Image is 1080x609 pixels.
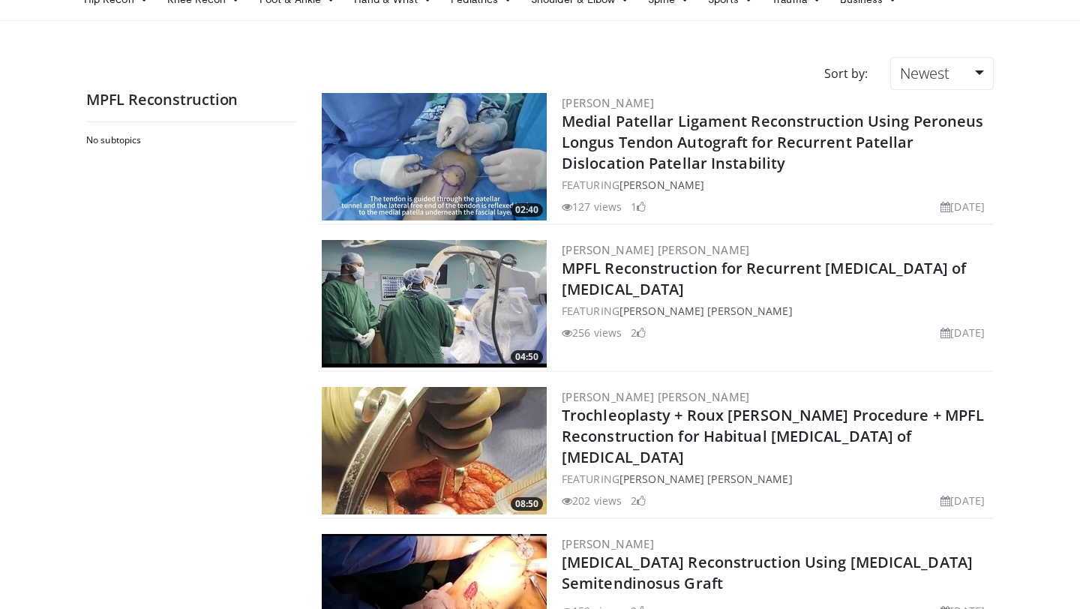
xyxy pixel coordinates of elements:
[562,493,622,508] li: 202 views
[562,303,991,319] div: FEATURING
[511,350,543,364] span: 04:50
[562,471,991,487] div: FEATURING
[562,199,622,214] li: 127 views
[631,493,646,508] li: 2
[562,258,966,299] a: MPFL Reconstruction for Recurrent [MEDICAL_DATA] of [MEDICAL_DATA]
[322,240,547,367] img: 9788eed1-0287-45a2-92de-6679ccfddeb5.300x170_q85_crop-smart_upscale.jpg
[511,497,543,511] span: 08:50
[562,242,750,257] a: [PERSON_NAME] [PERSON_NAME]
[631,325,646,340] li: 2
[619,472,793,486] a: [PERSON_NAME] [PERSON_NAME]
[322,387,547,514] img: 16f19f6c-2f18-4d4f-b970-79e3a76f40c0.300x170_q85_crop-smart_upscale.jpg
[940,325,985,340] li: [DATE]
[86,90,296,109] h2: MPFL Reconstruction
[562,325,622,340] li: 256 views
[322,93,547,220] img: 85872296-369f-4d0a-93b9-06439e7151c3.300x170_q85_crop-smart_upscale.jpg
[511,203,543,217] span: 02:40
[813,57,879,90] div: Sort by:
[631,199,646,214] li: 1
[86,134,292,146] h2: No subtopics
[900,63,949,83] span: Newest
[562,389,750,404] a: [PERSON_NAME] [PERSON_NAME]
[562,552,973,593] a: [MEDICAL_DATA] Reconstruction Using [MEDICAL_DATA] Semitendinosus Graft
[890,57,994,90] a: Newest
[322,240,547,367] a: 04:50
[619,304,793,318] a: [PERSON_NAME] [PERSON_NAME]
[562,95,654,110] a: [PERSON_NAME]
[940,493,985,508] li: [DATE]
[562,536,654,551] a: [PERSON_NAME]
[562,111,983,173] a: Medial Patellar Ligament Reconstruction Using Peroneus Longus Tendon Autograft for Recurrent Pate...
[562,177,991,193] div: FEATURING
[619,178,704,192] a: [PERSON_NAME]
[322,387,547,514] a: 08:50
[562,405,984,467] a: Trochleoplasty + Roux [PERSON_NAME] Procedure + MPFL Reconstruction for Habitual [MEDICAL_DATA] o...
[940,199,985,214] li: [DATE]
[322,93,547,220] a: 02:40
